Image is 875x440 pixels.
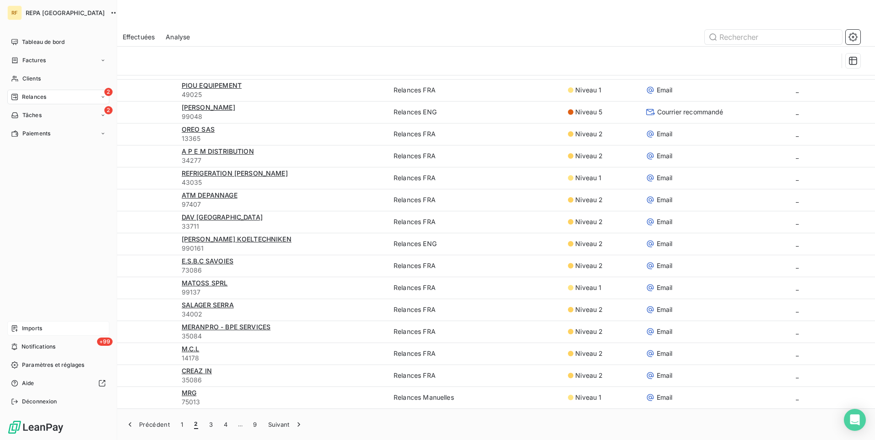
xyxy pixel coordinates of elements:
[182,389,196,397] span: MRG
[705,30,842,44] input: Rechercher
[182,134,383,143] span: 13365
[657,195,673,204] span: Email
[657,86,673,95] span: Email
[248,415,262,434] button: 9
[233,417,248,432] span: …
[575,217,603,226] span: Niveau 2
[194,420,198,429] span: 2
[22,343,55,351] span: Notifications
[22,111,42,119] span: Tâches
[388,255,562,277] td: Relances FRA
[657,173,673,182] span: Email
[388,101,562,123] td: Relances ENG
[575,239,603,248] span: Niveau 2
[796,371,799,379] span: _
[182,310,383,319] span: 34002
[388,321,562,343] td: Relances FRA
[388,386,562,408] td: Relances Manuelles
[657,393,673,402] span: Email
[388,123,562,145] td: Relances FRA
[796,393,799,401] span: _
[796,108,799,116] span: _
[575,195,603,204] span: Niveau 2
[166,32,190,42] span: Analyse
[263,415,309,434] button: Suivant
[796,262,799,269] span: _
[182,279,228,287] span: MATOSS SPRL
[182,257,233,265] span: E.S.B.C SAVOIES
[575,283,601,292] span: Niveau 1
[7,5,22,20] div: RF
[182,266,383,275] span: 73086
[796,306,799,313] span: _
[182,213,263,221] span: DAV [GEOGRAPHIC_DATA]
[796,327,799,335] span: _
[104,88,113,96] span: 2
[182,244,383,253] span: 990161
[796,174,799,182] span: _
[182,200,383,209] span: 97407
[182,112,383,121] span: 99048
[657,349,673,358] span: Email
[844,409,866,431] div: Open Intercom Messenger
[657,107,724,117] span: Courrier recommandé
[388,343,562,365] td: Relances FRA
[796,86,799,94] span: _
[7,376,109,391] a: Aide
[575,393,601,402] span: Niveau 1
[182,376,383,385] span: 35086
[182,397,383,407] span: 75013
[575,349,603,358] span: Niveau 2
[657,283,673,292] span: Email
[657,129,673,139] span: Email
[182,169,288,177] span: REFRIGERATION [PERSON_NAME]
[22,397,57,406] span: Déconnexion
[182,332,383,341] span: 35084
[388,299,562,321] td: Relances FRA
[575,107,602,117] span: Niveau 5
[182,345,200,353] span: M.C.L
[189,415,203,434] button: 2
[182,125,215,133] span: OREO SAS
[388,365,562,386] td: Relances FRA
[796,218,799,225] span: _
[182,235,292,243] span: [PERSON_NAME] KOELTECHNIKEN
[182,178,383,187] span: 43035
[796,130,799,138] span: _
[657,305,673,314] span: Email
[120,415,175,434] button: Précédent
[575,86,601,95] span: Niveau 1
[22,129,50,138] span: Paiements
[22,93,46,101] span: Relances
[182,147,254,155] span: A P E M DISTRIBUTION
[575,371,603,380] span: Niveau 2
[182,301,234,309] span: SALAGER SERRA
[657,327,673,336] span: Email
[388,145,562,167] td: Relances FRA
[182,354,383,363] span: 14178
[796,152,799,160] span: _
[22,361,84,369] span: Paramètres et réglages
[657,371,673,380] span: Email
[204,415,218,434] button: 3
[388,277,562,299] td: Relances FRA
[657,239,673,248] span: Email
[388,189,562,211] td: Relances FRA
[175,415,189,434] button: 1
[575,129,603,139] span: Niveau 2
[182,81,242,89] span: PIOU EQUIPEMENT
[22,56,46,64] span: Factures
[123,32,155,42] span: Effectuées
[182,191,238,199] span: ATM DEPANNAGE
[22,75,41,83] span: Clients
[182,103,235,111] span: [PERSON_NAME]
[796,349,799,357] span: _
[22,38,65,46] span: Tableau de bord
[388,233,562,255] td: Relances ENG
[388,211,562,233] td: Relances FRA
[575,261,603,270] span: Niveau 2
[575,173,601,182] span: Niveau 1
[575,151,603,161] span: Niveau 2
[7,420,64,435] img: Logo LeanPay
[218,415,233,434] button: 4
